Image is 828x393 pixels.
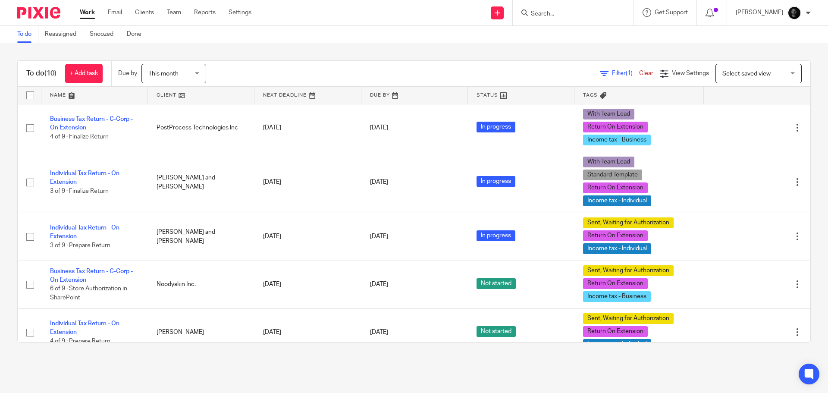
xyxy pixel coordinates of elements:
[477,278,516,289] span: Not started
[612,70,639,76] span: Filter
[254,261,361,308] td: [DATE]
[26,69,56,78] h1: To do
[50,268,133,283] a: Business Tax Return - C-Corp - On Extension
[148,213,254,261] td: [PERSON_NAME] and [PERSON_NAME]
[583,195,651,206] span: Income tax - Individual
[50,116,133,131] a: Business Tax Return - C-Corp - On Extension
[477,122,515,132] span: In progress
[477,326,516,337] span: Not started
[254,104,361,152] td: [DATE]
[167,8,181,17] a: Team
[583,278,648,289] span: Return On Extension
[583,135,651,145] span: Income tax - Business
[583,230,648,241] span: Return On Extension
[45,26,83,43] a: Reassigned
[148,308,254,356] td: [PERSON_NAME]
[50,286,127,301] span: 6 of 9 · Store Authorization in SharePoint
[583,217,674,228] span: Sent, Waiting for Authorization
[148,261,254,308] td: Noodyskin Inc.
[370,329,388,335] span: [DATE]
[50,225,119,239] a: Individual Tax Return - On Extension
[370,125,388,131] span: [DATE]
[583,122,648,132] span: Return On Extension
[583,170,642,180] span: Standard Template
[50,188,109,194] span: 3 of 9 · Finalize Return
[148,104,254,152] td: PostProcess Technologies Inc
[583,182,648,193] span: Return On Extension
[254,213,361,261] td: [DATE]
[530,10,608,18] input: Search
[626,70,633,76] span: (1)
[44,70,56,77] span: (10)
[50,242,110,248] span: 3 of 9 · Prepare Return
[672,70,709,76] span: View Settings
[50,338,110,344] span: 4 of 9 · Prepare Return
[370,281,388,287] span: [DATE]
[583,109,634,119] span: With Team Lead
[639,70,653,76] a: Clear
[583,291,651,302] span: Income tax - Business
[722,71,771,77] span: Select saved view
[90,26,120,43] a: Snoozed
[583,265,674,276] span: Sent, Waiting for Authorization
[583,157,634,167] span: With Team Lead
[17,7,60,19] img: Pixie
[583,93,598,97] span: Tags
[80,8,95,17] a: Work
[583,326,648,337] span: Return On Extension
[736,8,783,17] p: [PERSON_NAME]
[17,26,38,43] a: To do
[50,170,119,185] a: Individual Tax Return - On Extension
[65,64,103,83] a: + Add task
[655,9,688,16] span: Get Support
[254,308,361,356] td: [DATE]
[477,176,515,187] span: In progress
[370,233,388,239] span: [DATE]
[583,339,651,350] span: Income tax - Individual
[254,152,361,213] td: [DATE]
[50,134,109,140] span: 4 of 9 · Finalize Return
[50,321,119,335] a: Individual Tax Return - On Extension
[135,8,154,17] a: Clients
[148,152,254,213] td: [PERSON_NAME] and [PERSON_NAME]
[477,230,515,241] span: In progress
[108,8,122,17] a: Email
[370,179,388,185] span: [DATE]
[229,8,251,17] a: Settings
[583,313,674,324] span: Sent, Waiting for Authorization
[787,6,801,20] img: Chris.jpg
[118,69,137,78] p: Due by
[148,71,179,77] span: This month
[194,8,216,17] a: Reports
[583,243,651,254] span: Income tax - Individual
[127,26,148,43] a: Done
